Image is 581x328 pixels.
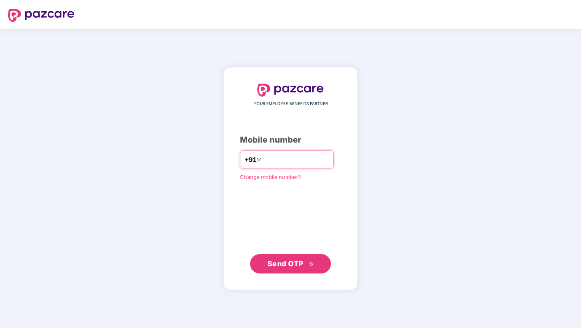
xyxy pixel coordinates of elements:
[254,101,328,107] span: YOUR EMPLOYEE BENEFITS PARTNER
[240,174,301,180] a: Change mobile number?
[8,9,74,22] img: logo
[240,134,341,146] div: Mobile number
[257,84,324,97] img: logo
[244,155,257,165] span: +91
[267,259,303,268] span: Send OTP
[250,254,331,273] button: Send OTPdouble-right
[309,262,314,267] span: double-right
[257,157,261,162] span: down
